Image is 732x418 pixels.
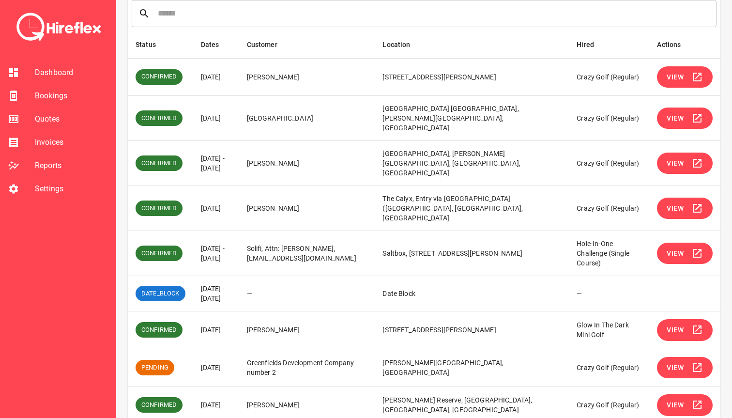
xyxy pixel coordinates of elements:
span: CONFIRMED [136,325,183,335]
span: View [667,362,684,374]
th: Status [128,31,193,59]
span: Quotes [35,113,108,125]
span: Settings [35,183,108,195]
td: Crazy Golf (Regular) [569,96,649,141]
td: [DATE] [193,186,239,231]
span: CONFIRMED [136,114,183,123]
td: Crazy Golf (Regular) [569,141,649,186]
button: View [657,394,713,416]
td: Greenfields Development Company number 2 [239,349,375,387]
span: CONFIRMED [136,401,183,410]
td: [PERSON_NAME] [239,186,375,231]
td: [GEOGRAPHIC_DATA], [PERSON_NAME][GEOGRAPHIC_DATA], [GEOGRAPHIC_DATA], [GEOGRAPHIC_DATA] [375,141,569,186]
button: View [657,357,713,379]
th: Hired [569,31,649,59]
td: [GEOGRAPHIC_DATA] [GEOGRAPHIC_DATA], [PERSON_NAME][GEOGRAPHIC_DATA], [GEOGRAPHIC_DATA] [375,96,569,141]
span: CONFIRMED [136,204,183,213]
td: [DATE] - [DATE] [193,231,239,276]
th: Location [375,31,569,59]
span: DATE_BLOCK [136,289,185,298]
td: Glow In The Dark Mini Golf [569,311,649,349]
button: View [657,243,713,264]
span: CONFIRMED [136,159,183,168]
span: Invoices [35,137,108,148]
button: View [657,198,713,219]
td: — [569,276,649,311]
td: [STREET_ADDRESS][PERSON_NAME] [375,311,569,349]
span: View [667,399,684,411]
td: [PERSON_NAME][GEOGRAPHIC_DATA], [GEOGRAPHIC_DATA] [375,349,569,387]
span: View [667,112,684,124]
td: [STREET_ADDRESS][PERSON_NAME] [375,58,569,96]
span: View [667,324,684,336]
span: View [667,157,684,170]
td: [PERSON_NAME] [239,311,375,349]
td: [GEOGRAPHIC_DATA] [239,96,375,141]
td: Crazy Golf (Regular) [569,186,649,231]
td: Crazy Golf (Regular) [569,349,649,387]
button: View [657,319,713,341]
td: [DATE] - [DATE] [193,141,239,186]
span: Dashboard [35,67,108,78]
td: Saltbox, [STREET_ADDRESS][PERSON_NAME] [375,231,569,276]
td: Solifi, Attn: [PERSON_NAME], [EMAIL_ADDRESS][DOMAIN_NAME] [239,231,375,276]
span: CONFIRMED [136,249,183,258]
span: View [667,248,684,260]
td: [DATE] [193,96,239,141]
button: View [657,153,713,174]
span: Bookings [35,90,108,102]
td: Hole-In-One Challenge (Single Course) [569,231,649,276]
td: Date Block [375,276,569,311]
span: PENDING [136,363,174,372]
button: View [657,66,713,88]
td: Crazy Golf (Regular) [569,58,649,96]
td: — [239,276,375,311]
td: [DATE] [193,58,239,96]
td: [DATE] [193,349,239,387]
th: Actions [649,31,720,59]
th: Dates [193,31,239,59]
button: View [657,108,713,129]
td: [PERSON_NAME] [239,141,375,186]
span: Reports [35,160,108,171]
th: Customer [239,31,375,59]
td: [DATE] [193,311,239,349]
span: CONFIRMED [136,72,183,81]
span: View [667,71,684,83]
td: [DATE] - [DATE] [193,276,239,311]
span: View [667,202,684,215]
td: The Calyx, Entry via [GEOGRAPHIC_DATA] ([GEOGRAPHIC_DATA], [GEOGRAPHIC_DATA], [GEOGRAPHIC_DATA] [375,186,569,231]
td: [PERSON_NAME] [239,58,375,96]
